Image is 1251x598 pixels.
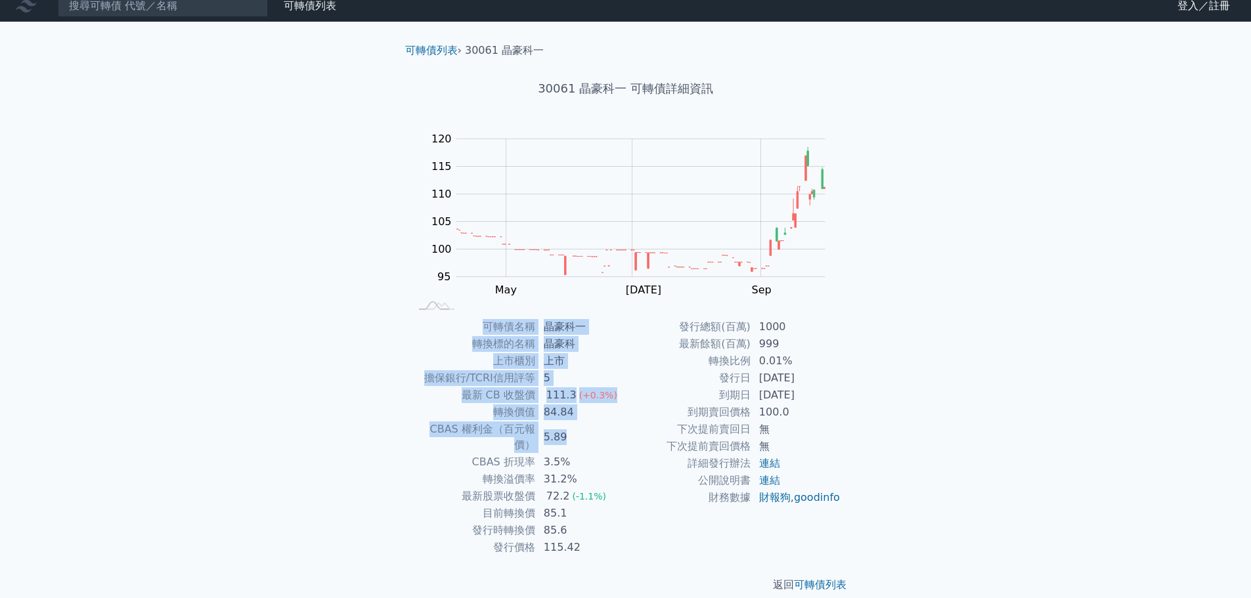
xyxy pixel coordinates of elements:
[410,471,536,488] td: 轉換溢價率
[626,438,751,455] td: 下次提前賣回價格
[536,454,626,471] td: 3.5%
[536,522,626,539] td: 85.6
[536,370,626,387] td: 5
[751,370,841,387] td: [DATE]
[410,387,536,404] td: 最新 CB 收盤價
[536,539,626,556] td: 115.42
[626,489,751,506] td: 財務數據
[626,455,751,472] td: 詳細發行辦法
[626,404,751,421] td: 到期賣回價格
[626,318,751,335] td: 發行總額(百萬)
[759,474,780,486] a: 連結
[495,284,517,296] tspan: May
[1185,535,1251,598] iframe: Chat Widget
[751,318,841,335] td: 1000
[626,284,661,296] tspan: [DATE]
[410,318,536,335] td: 可轉債名稱
[425,133,845,323] g: Chart
[410,454,536,471] td: CBAS 折現率
[751,438,841,455] td: 無
[431,243,452,255] tspan: 100
[751,387,841,404] td: [DATE]
[410,522,536,539] td: 發行時轉換價
[410,505,536,522] td: 目前轉換價
[751,352,841,370] td: 0.01%
[431,188,452,200] tspan: 110
[751,489,841,506] td: ,
[410,352,536,370] td: 上市櫃別
[437,270,450,283] tspan: 95
[536,505,626,522] td: 85.1
[626,472,751,489] td: 公開說明書
[431,160,452,173] tspan: 115
[794,578,846,591] a: 可轉債列表
[410,539,536,556] td: 發行價格
[544,387,579,403] div: 111.3
[759,491,791,503] a: 財報狗
[572,491,606,502] span: (-1.1%)
[410,488,536,505] td: 最新股票收盤價
[536,421,626,454] td: 5.89
[536,318,626,335] td: 晶豪科一
[751,404,841,421] td: 100.0
[626,352,751,370] td: 轉換比例
[794,491,840,503] a: goodinfo
[751,335,841,352] td: 999
[410,335,536,352] td: 轉換標的名稱
[626,387,751,404] td: 到期日
[395,577,857,593] p: 返回
[1185,535,1251,598] div: 聊天小工具
[626,370,751,387] td: 發行日
[536,352,626,370] td: 上市
[626,421,751,438] td: 下次提前賣回日
[759,457,780,469] a: 連結
[579,390,617,400] span: (+0.3%)
[431,133,452,145] tspan: 120
[544,488,573,504] div: 72.2
[626,335,751,352] td: 最新餘額(百萬)
[405,44,458,56] a: 可轉債列表
[395,79,857,98] h1: 30061 晶豪科一 可轉債詳細資訊
[536,404,626,421] td: 84.84
[405,43,462,58] li: ›
[410,421,536,454] td: CBAS 權利金（百元報價）
[465,43,544,58] li: 30061 晶豪科一
[410,404,536,421] td: 轉換價值
[536,471,626,488] td: 31.2%
[751,421,841,438] td: 無
[410,370,536,387] td: 擔保銀行/TCRI信用評等
[752,284,772,296] tspan: Sep
[536,335,626,352] td: 晶豪科
[431,215,452,228] tspan: 105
